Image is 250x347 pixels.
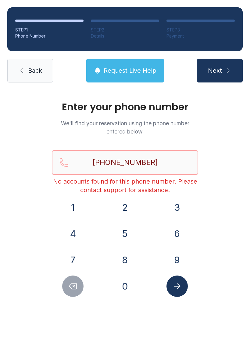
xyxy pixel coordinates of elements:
span: Request Live Help [104,66,156,75]
button: 1 [62,197,84,218]
div: Phone Number [15,33,84,39]
button: 0 [114,276,136,297]
span: Back [28,66,42,75]
div: Details [91,33,159,39]
button: 3 [166,197,188,218]
h1: Enter your phone number [52,102,198,112]
button: 5 [114,223,136,244]
span: Next [208,66,222,75]
button: 9 [166,249,188,271]
button: Submit lookup form [166,276,188,297]
div: STEP 2 [91,27,159,33]
div: No accounts found for this phone number. Please contact support for assistance. [52,177,198,194]
button: 4 [62,223,84,244]
input: Reservation phone number [52,150,198,175]
p: We'll find your reservation using the phone number entered below. [52,119,198,136]
button: Delete number [62,276,84,297]
button: 8 [114,249,136,271]
div: STEP 1 [15,27,84,33]
button: 6 [166,223,188,244]
div: Payment [166,33,235,39]
button: 2 [114,197,136,218]
button: 7 [62,249,84,271]
div: STEP 3 [166,27,235,33]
